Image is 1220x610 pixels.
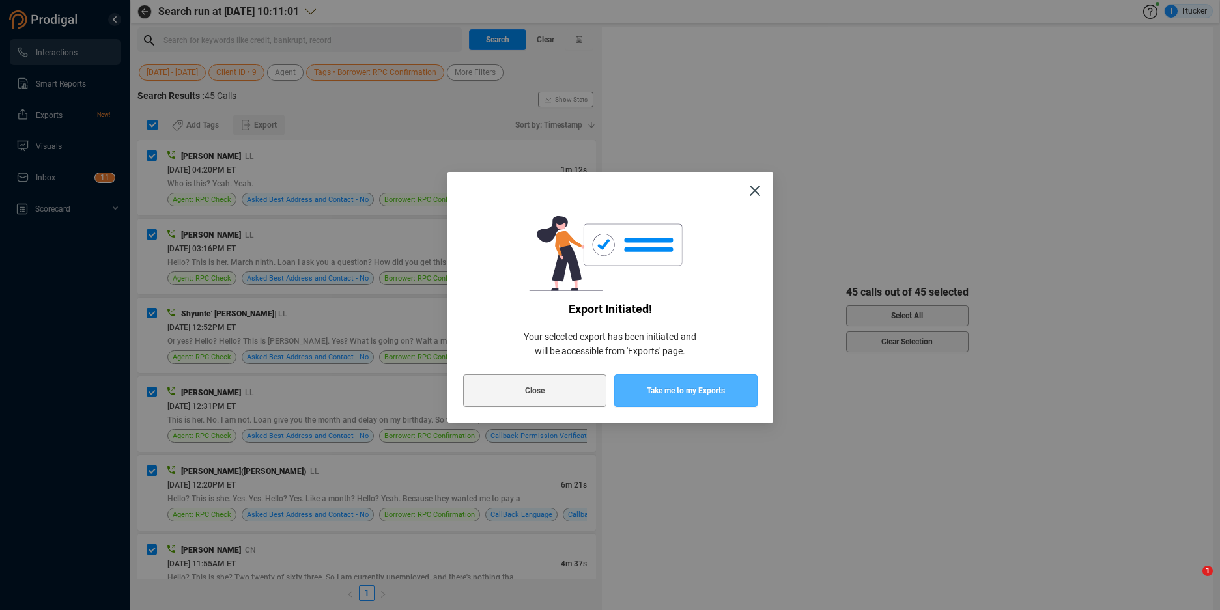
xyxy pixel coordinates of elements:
button: Take me to my Exports [614,374,758,407]
span: Close [525,374,545,407]
span: Your selected export has been initiated and [463,329,758,344]
span: will be accessible from 'Exports' page. [463,344,758,358]
iframe: Intercom live chat [1176,566,1207,597]
button: Close [737,172,773,208]
span: 1 [1202,566,1213,576]
span: Export initiated! [463,302,758,316]
span: Take me to my Exports [647,374,725,407]
button: Close [463,374,606,407]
